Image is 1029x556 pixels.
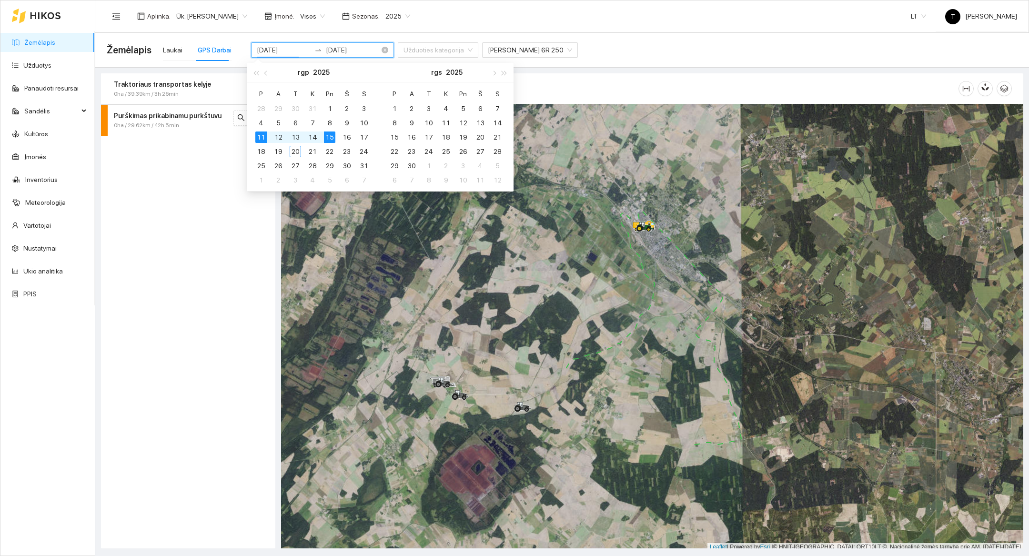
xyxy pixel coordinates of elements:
div: 14 [492,117,503,129]
td: 2025-08-09 [338,116,355,130]
div: 22 [324,146,335,157]
td: 2025-10-01 [420,159,437,173]
td: 2025-08-17 [355,130,373,144]
td: 2025-09-23 [403,144,420,159]
div: 27 [474,146,486,157]
span: calendar [342,12,350,20]
td: 2025-07-30 [287,101,304,116]
td: 2025-09-25 [437,144,454,159]
div: 4 [307,174,318,186]
span: menu-fold [112,12,121,20]
a: Įmonės [24,153,46,161]
th: T [287,86,304,101]
td: 2025-09-04 [437,101,454,116]
a: Inventorius [25,176,58,183]
span: Visos [300,9,325,23]
span: swap-right [314,46,322,54]
span: 2025 [385,9,410,23]
div: 30 [406,160,417,172]
th: T [420,86,437,101]
td: 2025-09-22 [386,144,403,159]
td: 2025-08-05 [270,116,287,130]
div: 22 [389,146,400,157]
span: to [314,46,322,54]
div: 7 [307,117,318,129]
td: 2025-09-28 [489,144,506,159]
td: 2025-10-11 [472,173,489,187]
a: PPIS [23,290,37,298]
div: Žemėlapis [293,75,958,102]
div: 13 [290,131,301,143]
td: 2025-08-21 [304,144,321,159]
button: 2025 [313,63,330,82]
div: 2 [341,103,353,114]
td: 2025-10-05 [489,159,506,173]
div: 6 [474,103,486,114]
a: Užduotys [23,61,51,69]
td: 2025-09-29 [386,159,403,173]
div: 31 [307,103,318,114]
div: 30 [341,160,353,172]
div: 26 [457,146,469,157]
div: 28 [492,146,503,157]
a: Meteorologija [25,199,66,206]
div: Purškimas prikabinamu purkštuvu0ha / 29.62km / 42h 5minsearcheye [101,105,275,136]
td: 2025-09-06 [338,173,355,187]
th: K [437,86,454,101]
div: 12 [272,131,284,143]
td: 2025-08-04 [252,116,270,130]
td: 2025-08-16 [338,130,355,144]
div: 6 [389,174,400,186]
div: 2 [272,174,284,186]
div: 10 [358,117,370,129]
span: Sandėlis [24,101,79,121]
td: 2025-08-11 [252,130,270,144]
div: 4 [440,103,452,114]
div: Traktoriaus transportas kelyje0ha / 39.39km / 3h 26mineye-invisible [101,73,275,104]
div: 9 [341,117,353,129]
td: 2025-08-28 [304,159,321,173]
div: 23 [341,146,353,157]
div: 2 [440,160,452,172]
td: 2025-08-24 [355,144,373,159]
div: 20 [474,131,486,143]
td: 2025-09-06 [472,101,489,116]
td: 2025-10-02 [437,159,454,173]
div: 19 [457,131,469,143]
td: 2025-09-07 [489,101,506,116]
td: 2025-08-22 [321,144,338,159]
div: 13 [474,117,486,129]
th: Pn [321,86,338,101]
div: 26 [272,160,284,172]
div: | Powered by © HNIT-[GEOGRAPHIC_DATA]; ORT10LT ©, Nacionalinė žemės tarnyba prie AM, [DATE]-[DATE] [707,543,1023,551]
td: 2025-09-13 [472,116,489,130]
td: 2025-09-01 [252,173,270,187]
button: rgp [298,63,309,82]
td: 2025-08-23 [338,144,355,159]
td: 2025-08-27 [287,159,304,173]
td: 2025-10-09 [437,173,454,187]
td: 2025-09-12 [454,116,472,130]
td: 2025-09-19 [454,130,472,144]
div: 4 [474,160,486,172]
div: 8 [389,117,400,129]
div: 17 [358,131,370,143]
span: LT [911,9,926,23]
td: 2025-10-08 [420,173,437,187]
td: 2025-09-30 [403,159,420,173]
div: 11 [255,131,267,143]
div: 4 [255,117,267,129]
td: 2025-07-31 [304,101,321,116]
div: 15 [389,131,400,143]
button: 2025 [446,63,463,82]
td: 2025-09-04 [304,173,321,187]
div: 15 [324,131,335,143]
div: Laukai [163,45,182,55]
span: 0ha / 39.39km / 3h 26min [114,90,179,99]
span: Žemėlapis [107,42,151,58]
div: 6 [341,174,353,186]
td: 2025-10-06 [386,173,403,187]
strong: Purškimas prikabinamu purkštuvu [114,112,222,120]
a: Ūkio analitika [23,267,63,275]
div: 5 [324,174,335,186]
